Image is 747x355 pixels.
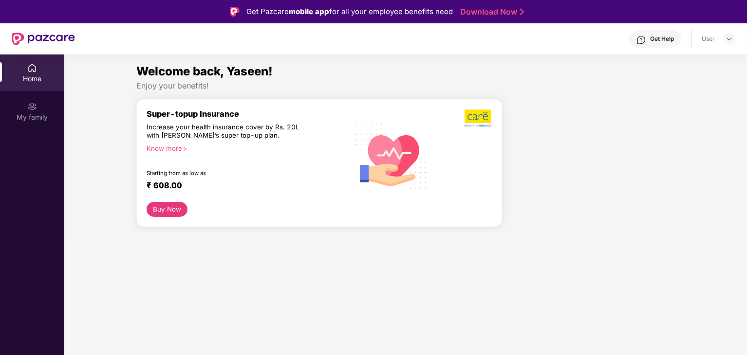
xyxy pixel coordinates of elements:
[147,123,306,141] div: Increase your health insurance cover by Rs. 20L with [PERSON_NAME]’s super top-up plan.
[27,63,37,73] img: svg+xml;base64,PHN2ZyBpZD0iSG9tZSIgeG1sbnM9Imh0dHA6Ly93d3cudzMub3JnLzIwMDAvc3ZnIiB3aWR0aD0iMjAiIG...
[147,109,348,119] div: Super-topup Insurance
[348,111,435,199] img: svg+xml;base64,PHN2ZyB4bWxucz0iaHR0cDovL3d3dy53My5vcmcvMjAwMC9zdmciIHhtbG5zOnhsaW5rPSJodHRwOi8vd3...
[726,35,733,43] img: svg+xml;base64,PHN2ZyBpZD0iRHJvcGRvd24tMzJ4MzIiIHhtbG5zPSJodHRwOi8vd3d3LnczLm9yZy8yMDAwL3N2ZyIgd2...
[147,170,307,177] div: Starting from as low as
[147,180,338,192] div: ₹ 608.00
[136,81,675,91] div: Enjoy your benefits!
[147,144,342,151] div: Know more
[520,7,524,17] img: Stroke
[636,35,646,45] img: svg+xml;base64,PHN2ZyBpZD0iSGVscC0zMngzMiIgeG1sbnM9Imh0dHA6Ly93d3cudzMub3JnLzIwMDAvc3ZnIiB3aWR0aD...
[12,33,75,45] img: New Pazcare Logo
[289,7,329,16] strong: mobile app
[702,35,715,43] div: User
[182,146,187,152] span: right
[136,64,273,78] span: Welcome back, Yaseen!
[650,35,674,43] div: Get Help
[465,109,492,127] img: b5dec4f62d2307b9de63beb79f102df3.png
[246,6,453,18] div: Get Pazcare for all your employee benefits need
[147,202,188,217] button: Buy Now
[230,7,240,17] img: Logo
[460,7,521,17] a: Download Now
[27,102,37,111] img: svg+xml;base64,PHN2ZyB3aWR0aD0iMjAiIGhlaWdodD0iMjAiIHZpZXdCb3g9IjAgMCAyMCAyMCIgZmlsbD0ibm9uZSIgeG...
